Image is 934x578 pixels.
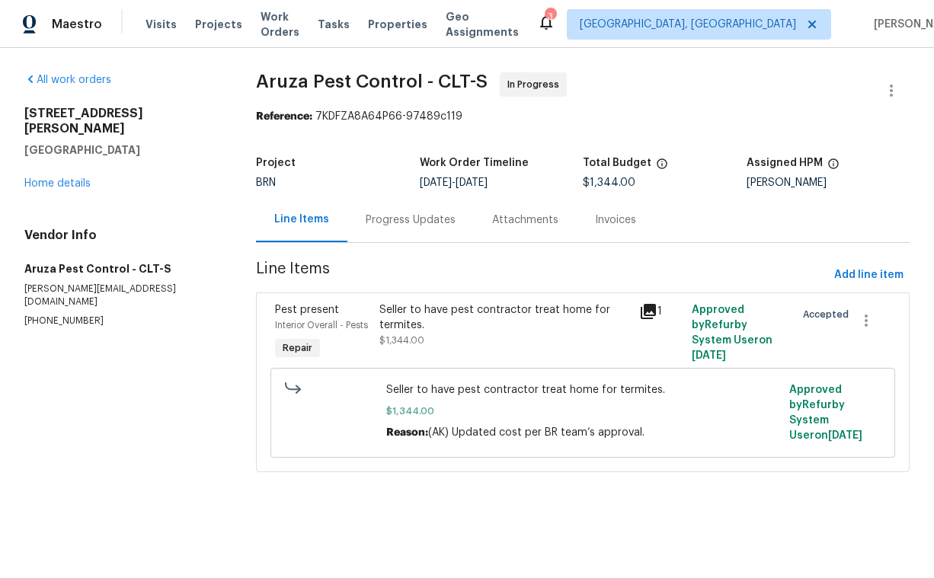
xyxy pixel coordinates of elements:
[580,17,796,32] span: [GEOGRAPHIC_DATA], [GEOGRAPHIC_DATA]
[275,321,368,330] span: Interior Overall - Pests
[379,302,631,333] div: Seller to have pest contractor treat home for termites.
[368,17,427,32] span: Properties
[24,106,219,136] h2: [STREET_ADDRESS][PERSON_NAME]
[24,261,219,276] h5: Aruza Pest Control - CLT-S
[24,75,111,85] a: All work orders
[595,212,636,228] div: Invoices
[256,111,312,122] b: Reference:
[24,178,91,189] a: Home details
[692,305,772,361] span: Approved by Refurby System User on
[146,17,177,32] span: Visits
[492,212,558,228] div: Attachments
[386,382,780,398] span: Seller to have pest contractor treat home for termites.
[274,212,329,227] div: Line Items
[446,9,519,40] span: Geo Assignments
[583,158,651,168] h5: Total Budget
[379,336,424,345] span: $1,344.00
[747,177,910,188] div: [PERSON_NAME]
[386,427,428,438] span: Reason:
[261,9,299,40] span: Work Orders
[456,177,488,188] span: [DATE]
[24,228,219,243] h4: Vendor Info
[428,427,645,438] span: (AK) Updated cost per BR team’s approval.
[639,302,682,321] div: 1
[256,158,296,168] h5: Project
[420,158,529,168] h5: Work Order Timeline
[275,305,339,315] span: Pest present
[692,350,726,361] span: [DATE]
[256,177,276,188] span: BRN
[366,212,456,228] div: Progress Updates
[256,109,910,124] div: 7KDFZA8A64P66-97489c119
[583,177,635,188] span: $1,344.00
[827,158,840,177] span: The hpm assigned to this work order.
[195,17,242,32] span: Projects
[747,158,823,168] h5: Assigned HPM
[277,340,318,356] span: Repair
[834,266,904,285] span: Add line item
[420,177,452,188] span: [DATE]
[256,261,828,289] span: Line Items
[803,307,855,322] span: Accepted
[789,385,862,441] span: Approved by Refurby System User on
[318,19,350,30] span: Tasks
[24,283,219,308] p: [PERSON_NAME][EMAIL_ADDRESS][DOMAIN_NAME]
[256,72,488,91] span: Aruza Pest Control - CLT-S
[828,261,910,289] button: Add line item
[24,315,219,327] p: [PHONE_NUMBER]
[828,430,862,441] span: [DATE]
[24,142,219,158] h5: [GEOGRAPHIC_DATA]
[52,17,102,32] span: Maestro
[507,77,565,92] span: In Progress
[420,177,488,188] span: -
[386,404,780,419] span: $1,344.00
[545,9,555,24] div: 3
[656,158,668,177] span: The total cost of line items that have been proposed by Opendoor. This sum includes line items th...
